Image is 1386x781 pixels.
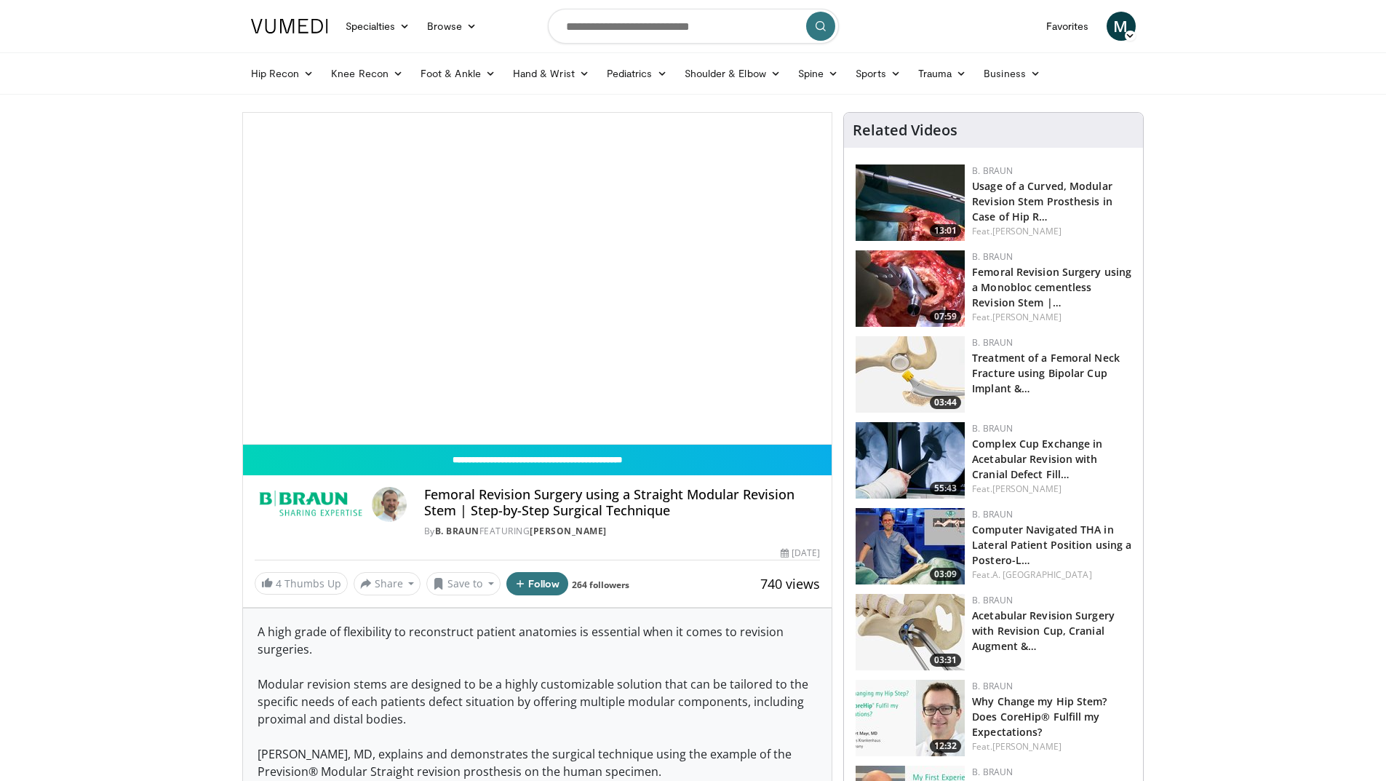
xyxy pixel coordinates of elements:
[789,59,847,88] a: Spine
[504,59,598,88] a: Hand & Wrist
[1037,12,1098,41] a: Favorites
[972,694,1107,739] a: Why Change my Hip Stem? Does CoreHip® Fulfill my Expectations?
[972,351,1120,395] a: Treatment of a Femoral Neck Fracture using Bipolar Cup Implant &…
[424,487,820,518] h4: Femoral Revision Surgery using a Straight Modular Revision Stem | Step-by-Step Surgical Technique
[992,483,1062,495] a: [PERSON_NAME]
[856,680,965,756] a: 12:32
[856,680,965,756] img: 91b111a7-5173-4914-9915-8ee52757365d.jpg.150x105_q85_crop-smart_upscale.jpg
[856,422,965,499] a: 55:43
[972,422,1013,435] a: B. Braun
[930,740,961,753] span: 12:32
[760,575,820,592] span: 740 views
[856,508,965,584] a: 03:09
[418,12,485,41] a: Browse
[930,310,961,323] span: 07:59
[909,59,976,88] a: Trauma
[972,250,1013,263] a: B. Braun
[598,59,676,88] a: Pediatrics
[506,572,569,595] button: Follow
[781,547,820,560] div: [DATE]
[856,336,965,413] a: 03:44
[972,523,1131,567] a: Computer Navigated THA in Lateral Patient Position using a Postero-L…
[847,59,909,88] a: Sports
[972,766,1013,778] a: B. Braun
[930,568,961,581] span: 03:09
[1107,12,1136,41] a: M
[572,579,629,591] a: 264 followers
[276,576,282,590] span: 4
[972,680,1013,692] a: B. Braun
[530,525,607,537] a: [PERSON_NAME]
[856,594,965,670] img: 44575493-eacc-451e-831c-71696420bc06.150x105_q85_crop-smart_upscale.jpg
[856,336,965,413] img: dd541074-bb98-4b7d-853b-83c717806bb5.jpg.150x105_q85_crop-smart_upscale.jpg
[856,508,965,584] img: 11fc43c8-c25e-4126-ac60-c8374046ba21.jpg.150x105_q85_crop-smart_upscale.jpg
[255,572,348,595] a: 4 Thumbs Up
[856,164,965,241] a: 13:01
[435,525,479,537] a: B. Braun
[372,487,407,522] img: Avatar
[930,224,961,237] span: 13:01
[242,59,323,88] a: Hip Recon
[251,19,328,33] img: VuMedi Logo
[972,311,1131,324] div: Feat.
[972,508,1013,520] a: B. Braun
[972,437,1102,481] a: Complex Cup Exchange in Acetabular Revision with Cranial Defect Fill…
[972,483,1131,496] div: Feat.
[255,487,366,522] img: B. Braun
[972,594,1013,606] a: B. Braun
[930,396,961,409] span: 03:44
[975,59,1049,88] a: Business
[972,265,1131,309] a: Femoral Revision Surgery using a Monobloc cementless Revision Stem |…
[992,225,1062,237] a: [PERSON_NAME]
[354,572,421,595] button: Share
[972,336,1013,349] a: B. Braun
[856,250,965,327] a: 07:59
[992,740,1062,753] a: [PERSON_NAME]
[972,225,1131,238] div: Feat.
[243,113,832,445] video-js: Video Player
[856,422,965,499] img: 8b64c0ca-f349-41b4-a711-37a94bb885a5.jpg.150x105_q85_crop-smart_upscale.jpg
[322,59,412,88] a: Knee Recon
[424,525,820,538] div: By FEATURING
[676,59,789,88] a: Shoulder & Elbow
[972,740,1131,753] div: Feat.
[337,12,419,41] a: Specialties
[853,122,957,139] h4: Related Videos
[856,250,965,327] img: 97950487-ad54-47b6-9334-a8a64355b513.150x105_q85_crop-smart_upscale.jpg
[992,311,1062,323] a: [PERSON_NAME]
[972,608,1115,653] a: Acetabular Revision Surgery with Revision Cup, Cranial Augment &…
[972,164,1013,177] a: B. Braun
[548,9,839,44] input: Search topics, interventions
[856,594,965,670] a: 03:31
[426,572,501,595] button: Save to
[930,654,961,667] span: 03:31
[412,59,504,88] a: Foot & Ankle
[972,179,1112,223] a: Usage of a Curved, Modular Revision Stem Prosthesis in Case of Hip R…
[992,568,1092,581] a: A. [GEOGRAPHIC_DATA]
[930,482,961,495] span: 55:43
[856,164,965,241] img: 3f0fddff-fdec-4e4b-bfed-b21d85259955.150x105_q85_crop-smart_upscale.jpg
[972,568,1131,582] div: Feat.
